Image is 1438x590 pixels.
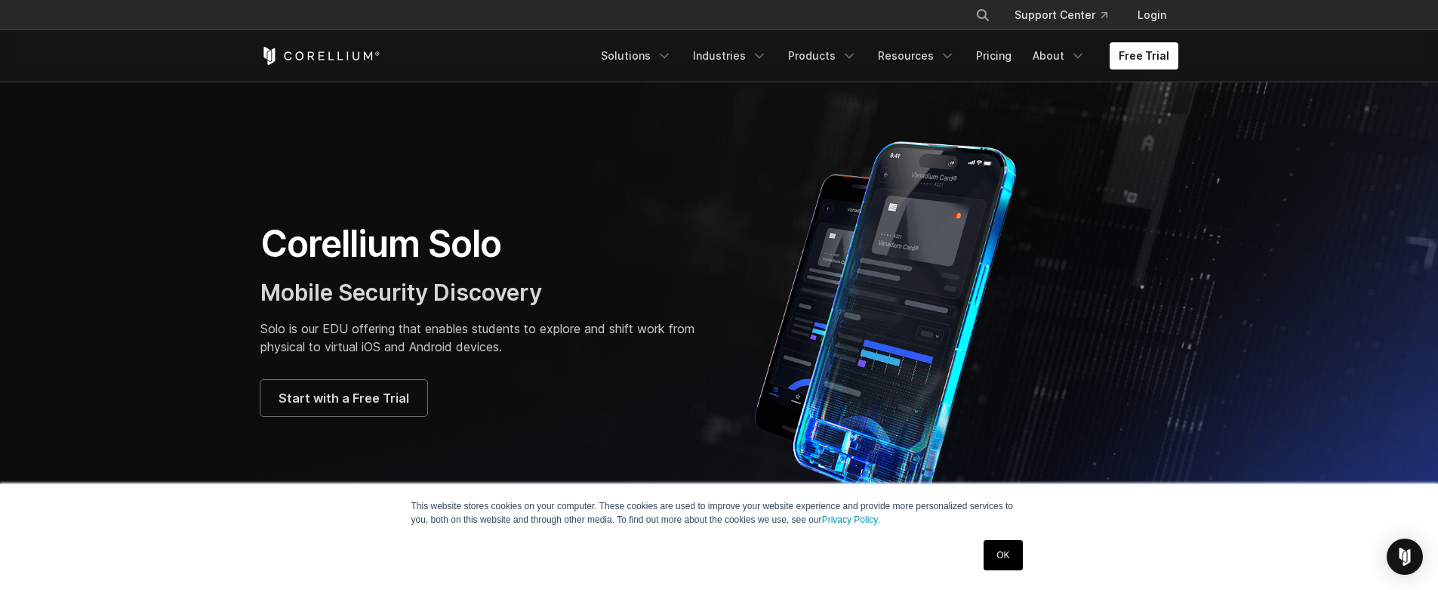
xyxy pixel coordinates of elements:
a: Start with a Free Trial [260,380,427,416]
a: Privacy Policy. [822,514,880,525]
a: Free Trial [1110,42,1178,70]
img: Corellium Solo for mobile app security solutions [734,130,1059,508]
span: Mobile Security Discovery [260,279,542,306]
a: OK [984,540,1022,570]
a: Industries [684,42,776,70]
a: Pricing [967,42,1021,70]
button: Search [969,2,996,29]
a: Resources [869,42,964,70]
div: Navigation Menu [957,2,1178,29]
a: Login [1125,2,1178,29]
p: Solo is our EDU offering that enables students to explore and shift work from physical to virtual... [260,320,704,356]
span: Start with a Free Trial [279,389,409,407]
h1: Corellium Solo [260,221,704,267]
a: Solutions [592,42,681,70]
a: Corellium Home [260,47,380,65]
div: Open Intercom Messenger [1387,539,1423,575]
div: Navigation Menu [592,42,1178,70]
a: About [1024,42,1095,70]
a: Products [779,42,866,70]
p: This website stores cookies on your computer. These cookies are used to improve your website expe... [411,499,1027,527]
a: Support Center [1002,2,1119,29]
